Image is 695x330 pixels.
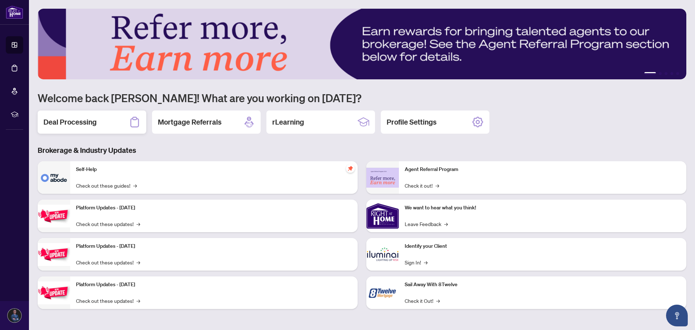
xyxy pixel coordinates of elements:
[366,200,399,232] img: We want to hear what you think!
[76,220,140,228] a: Check out these updates!→
[76,204,352,212] p: Platform Updates - [DATE]
[436,297,440,305] span: →
[76,281,352,289] p: Platform Updates - [DATE]
[76,242,352,250] p: Platform Updates - [DATE]
[43,117,97,127] h2: Deal Processing
[6,5,23,19] img: logo
[387,117,437,127] h2: Profile Settings
[659,72,662,75] button: 2
[666,305,688,326] button: Open asap
[38,205,70,227] img: Platform Updates - July 21, 2025
[405,258,427,266] a: Sign In!→
[8,309,21,322] img: Profile Icon
[76,297,140,305] a: Check out these updates!→
[424,258,427,266] span: →
[405,181,439,189] a: Check it out!→
[405,281,681,289] p: Sail Away With 8Twelve
[405,166,681,174] p: Agent Referral Program
[38,243,70,266] img: Platform Updates - July 8, 2025
[38,281,70,304] img: Platform Updates - June 23, 2025
[366,238,399,271] img: Identify your Client
[76,181,137,189] a: Check out these guides!→
[38,161,70,194] img: Self-Help
[435,181,439,189] span: →
[405,220,448,228] a: Leave Feedback→
[38,91,686,105] h1: Welcome back [PERSON_NAME]! What are you working on [DATE]?
[133,181,137,189] span: →
[366,276,399,309] img: Sail Away With 8Twelve
[272,117,304,127] h2: rLearning
[366,168,399,188] img: Agent Referral Program
[76,166,352,174] p: Self-Help
[665,72,667,75] button: 3
[136,297,140,305] span: →
[76,258,140,266] a: Check out these updates!→
[405,204,681,212] p: We want to hear what you think!
[444,220,448,228] span: →
[405,242,681,250] p: Identify your Client
[38,145,686,155] h3: Brokerage & Industry Updates
[38,9,686,79] img: Slide 0
[676,72,679,75] button: 5
[670,72,673,75] button: 4
[346,164,355,173] span: pushpin
[405,297,440,305] a: Check it Out!→
[158,117,222,127] h2: Mortgage Referrals
[644,72,656,75] button: 1
[136,258,140,266] span: →
[136,220,140,228] span: →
